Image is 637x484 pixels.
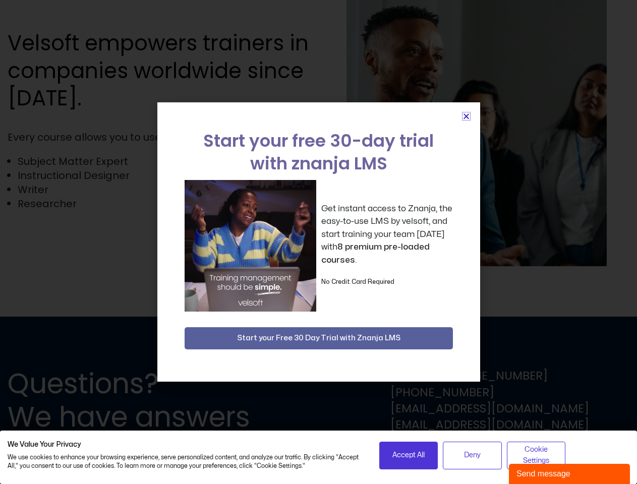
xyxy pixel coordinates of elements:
[185,327,453,349] button: Start your Free 30 Day Trial with Znanja LMS
[462,112,470,120] a: Close
[185,130,453,175] h2: Start your free 30-day trial with znanja LMS
[507,442,566,469] button: Adjust cookie preferences
[392,450,425,461] span: Accept All
[509,462,632,484] iframe: chat widget
[185,180,316,312] img: a woman sitting at her laptop dancing
[321,202,453,267] p: Get instant access to Znanja, the easy-to-use LMS by velsoft, and start training your team [DATE]...
[8,440,364,449] h2: We Value Your Privacy
[8,453,364,470] p: We use cookies to enhance your browsing experience, serve personalized content, and analyze our t...
[321,243,430,264] strong: 8 premium pre-loaded courses
[443,442,502,469] button: Deny all cookies
[464,450,481,461] span: Deny
[321,279,394,285] strong: No Credit Card Required
[513,444,559,467] span: Cookie Settings
[379,442,438,469] button: Accept all cookies
[237,332,400,344] span: Start your Free 30 Day Trial with Znanja LMS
